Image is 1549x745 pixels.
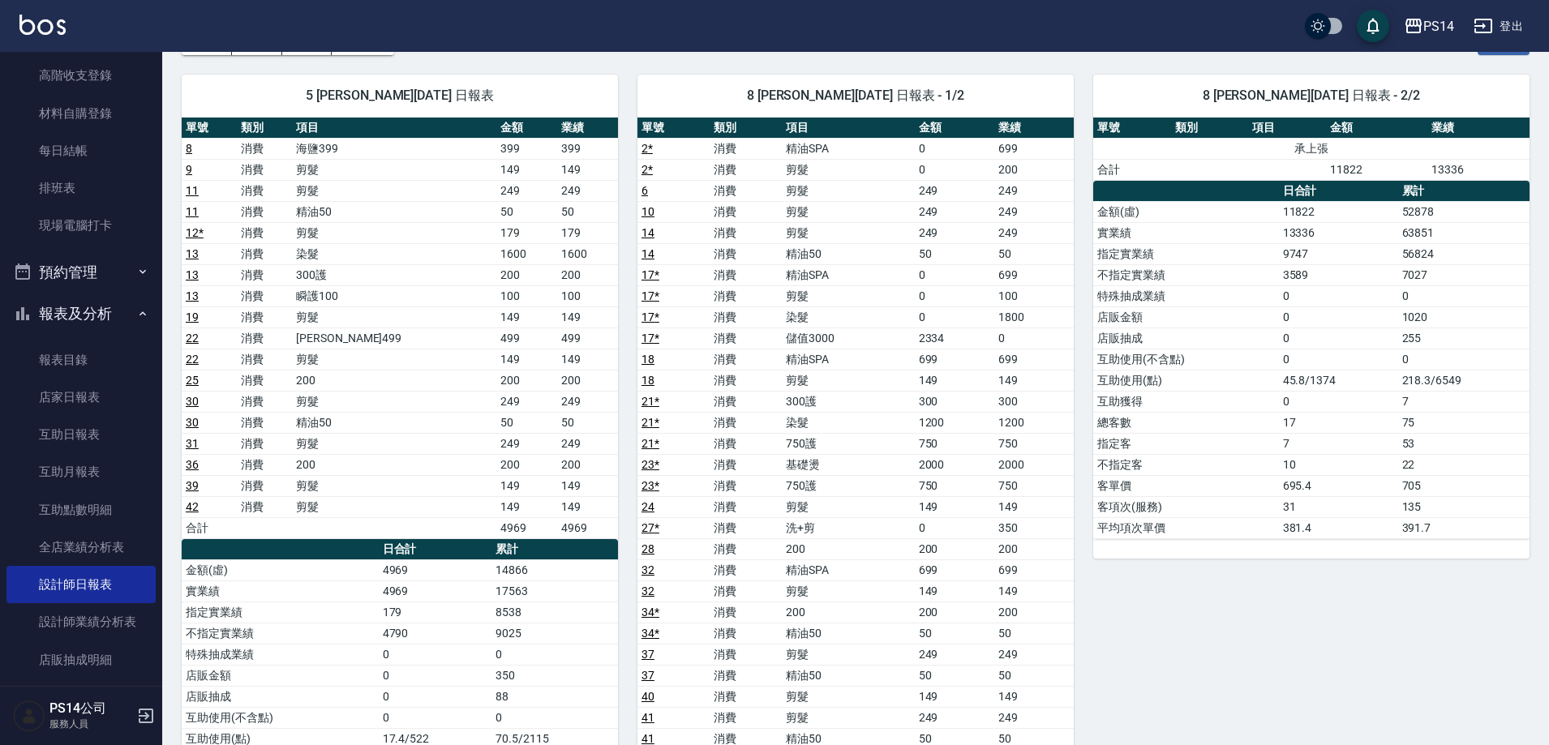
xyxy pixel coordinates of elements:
a: 9 [186,163,192,176]
td: 699 [994,264,1074,285]
td: 0 [915,517,994,538]
a: 18 [641,374,654,387]
td: 消費 [710,159,782,180]
td: 0 [1279,349,1398,370]
td: 儲值3000 [782,328,915,349]
a: 22 [186,353,199,366]
th: 單號 [182,118,237,139]
td: 精油SPA [782,138,915,159]
a: 37 [641,669,654,682]
td: 承上張 [1093,138,1530,159]
th: 金額 [915,118,994,139]
a: 30 [186,395,199,408]
td: 750護 [782,475,915,496]
th: 金額 [1326,118,1428,139]
td: 互助獲得 [1093,391,1279,412]
td: 染髮 [292,243,496,264]
td: 7027 [1398,264,1530,285]
td: 消費 [710,243,782,264]
td: 200 [557,454,618,475]
td: 4969 [379,559,492,580]
td: 剪髮 [292,159,496,180]
td: 399 [557,138,618,159]
td: 精油SPA [782,349,915,370]
td: 消費 [710,264,782,285]
td: 0 [1398,285,1530,306]
a: 41 [641,732,654,745]
a: 32 [641,584,654,597]
td: 7 [1398,391,1530,412]
a: 14 [641,226,654,239]
td: 精油50 [292,412,496,433]
td: 消費 [710,559,782,580]
td: 750 [994,475,1074,496]
td: 300 [994,391,1074,412]
td: 149 [496,349,557,370]
td: 200 [292,454,496,475]
td: 消費 [237,264,292,285]
td: 客項次(服務) [1093,496,1279,517]
td: 249 [496,391,557,412]
td: 249 [994,201,1074,222]
td: 149 [557,496,618,517]
a: 18 [641,353,654,366]
td: 31 [1279,496,1398,517]
th: 業績 [557,118,618,139]
td: 699 [915,559,994,580]
td: 消費 [237,391,292,412]
td: 消費 [237,138,292,159]
td: 消費 [710,306,782,328]
th: 項目 [782,118,915,139]
td: 消費 [237,306,292,328]
td: 消費 [237,475,292,496]
a: 14 [641,247,654,260]
td: 249 [994,222,1074,243]
td: 17 [1279,412,1398,433]
td: 7 [1279,433,1398,454]
td: 179 [496,222,557,243]
td: 實業績 [182,580,379,602]
td: 0 [1279,391,1398,412]
td: 1020 [1398,306,1530,328]
td: 200 [496,370,557,391]
td: 0 [1279,306,1398,328]
td: 399 [496,138,557,159]
td: 699 [994,559,1074,580]
td: 消費 [237,180,292,201]
td: 1600 [496,243,557,264]
td: 金額(虛) [182,559,379,580]
td: 瞬護100 [292,285,496,306]
a: 全店業績分析表 [6,529,156,566]
p: 服務人員 [49,717,132,731]
td: 染髮 [782,306,915,328]
td: 消費 [710,454,782,475]
td: 消費 [237,285,292,306]
a: 8 [186,142,192,155]
td: 249 [496,433,557,454]
td: 0 [915,306,994,328]
td: 不指定客 [1093,454,1279,475]
a: 32 [641,563,654,576]
a: 6 [641,184,648,197]
td: 200 [782,538,915,559]
td: 合計 [182,517,237,538]
a: 互助日報表 [6,416,156,453]
td: 699 [994,349,1074,370]
td: 消費 [237,222,292,243]
td: 消費 [237,159,292,180]
td: 特殊抽成業績 [1093,285,1279,306]
td: 200 [557,264,618,285]
td: 50 [915,243,994,264]
th: 業績 [1427,118,1530,139]
img: Person [13,700,45,732]
td: 互助使用(不含點) [1093,349,1279,370]
td: 2334 [915,328,994,349]
td: 249 [915,201,994,222]
td: 149 [557,159,618,180]
td: 499 [557,328,618,349]
td: 149 [496,496,557,517]
a: 22 [186,332,199,345]
td: 52878 [1398,201,1530,222]
td: 合計 [1093,159,1171,180]
td: 消費 [237,412,292,433]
